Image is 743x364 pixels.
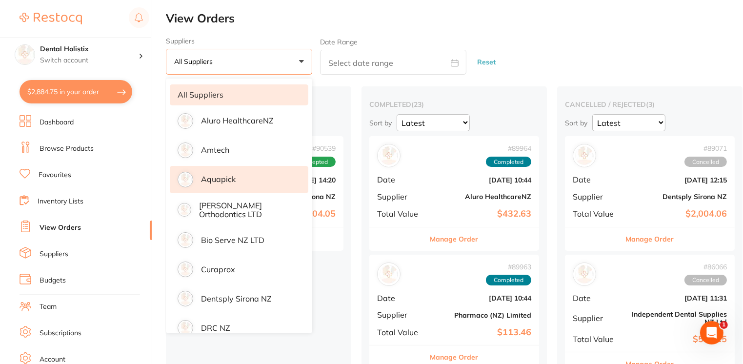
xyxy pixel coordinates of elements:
[486,275,531,285] span: Completed
[430,227,479,251] button: Manage Order
[629,334,727,344] b: $595.25
[629,193,727,201] b: Dentsply Sirona NZ
[40,223,81,233] a: View Orders
[377,328,426,337] span: Total Value
[201,294,272,303] p: Dentsply Sirona NZ
[179,234,192,246] img: supplier image
[166,49,312,75] button: All suppliers
[20,13,82,24] img: Restocq Logo
[573,192,622,201] span: Supplier
[629,294,727,302] b: [DATE] 11:31
[179,144,192,157] img: supplier image
[40,328,81,338] a: Subscriptions
[377,310,426,319] span: Supplier
[486,263,531,271] span: # 89963
[201,175,236,183] p: Aquapick
[40,302,57,312] a: Team
[434,311,531,319] b: Pharmaco (NZ) Limited
[201,236,264,244] p: Bio Serve NZ LTD
[565,100,735,109] h2: cancelled / rejected ( 3 )
[20,80,132,103] button: $2,884.75 in your order
[179,263,192,276] img: supplier image
[434,209,531,219] b: $432.63
[626,227,674,251] button: Manage Order
[720,321,728,329] span: 1
[684,263,727,271] span: # 86066
[629,176,727,184] b: [DATE] 12:15
[629,209,727,219] b: $2,004.06
[369,100,539,109] h2: completed ( 23 )
[575,265,594,283] img: Independent Dental Supplies NZ Ltd
[40,144,94,154] a: Browse Products
[20,7,82,30] a: Restocq Logo
[474,49,499,75] button: Reset
[294,157,336,167] span: Accepted
[573,314,622,323] span: Supplier
[684,144,727,152] span: # 89071
[179,292,192,305] img: supplier image
[201,145,229,154] p: Amtech
[700,321,723,344] iframe: Intercom live chat
[573,209,622,218] span: Total Value
[201,324,230,332] p: DRC NZ
[380,265,398,283] img: Pharmaco (NZ) Limited
[629,310,727,326] b: Independent Dental Supplies NZ Ltd
[179,204,190,215] img: supplier image
[15,45,35,64] img: Dental Holistix
[434,327,531,338] b: $113.46
[40,276,66,285] a: Budgets
[201,265,235,274] p: Curaprox
[166,37,312,45] label: Suppliers
[40,44,139,54] h4: Dental Holistix
[170,84,308,105] li: All suppliers
[38,197,83,206] a: Inventory Lists
[320,50,466,75] input: Select date range
[434,176,531,184] b: [DATE] 10:44
[573,175,622,184] span: Date
[39,170,71,180] a: Favourites
[434,294,531,302] b: [DATE] 10:44
[573,294,622,303] span: Date
[377,192,426,201] span: Supplier
[40,56,139,65] p: Switch account
[179,322,192,334] img: supplier image
[199,201,295,219] p: [PERSON_NAME] Orthodontics LTD
[684,157,727,167] span: Cancelled
[377,209,426,218] span: Total Value
[380,146,398,165] img: Aluro HealthcareNZ
[179,115,192,127] img: supplier image
[684,275,727,285] span: Cancelled
[174,57,217,66] p: All suppliers
[369,119,392,127] p: Sort by
[40,118,74,127] a: Dashboard
[179,173,192,186] img: supplier image
[434,193,531,201] b: Aluro HealthcareNZ
[40,249,68,259] a: Suppliers
[573,335,622,344] span: Total Value
[320,38,358,46] label: Date Range
[166,12,743,25] h2: View Orders
[377,294,426,303] span: Date
[377,175,426,184] span: Date
[486,144,531,152] span: # 89964
[486,157,531,167] span: Completed
[565,119,587,127] p: Sort by
[575,146,594,165] img: Dentsply Sirona NZ
[201,116,274,125] p: Aluro HealthcareNZ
